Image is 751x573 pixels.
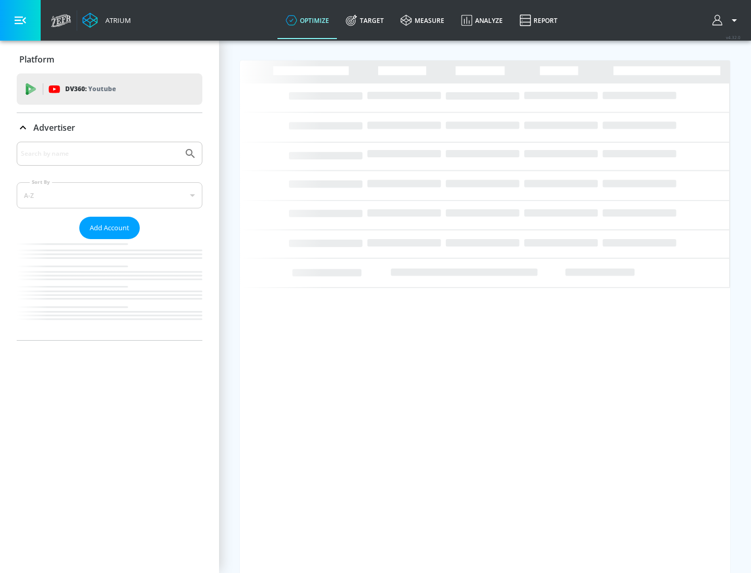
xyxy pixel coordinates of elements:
a: optimize [277,2,337,39]
span: v 4.32.0 [726,34,741,40]
a: Target [337,2,392,39]
div: Advertiser [17,142,202,340]
p: Advertiser [33,122,75,133]
span: Add Account [90,222,129,234]
div: Atrium [101,16,131,25]
p: Platform [19,54,54,65]
nav: list of Advertiser [17,239,202,340]
p: Youtube [88,83,116,94]
div: Advertiser [17,113,202,142]
a: Analyze [453,2,511,39]
div: DV360: Youtube [17,73,202,105]
input: Search by name [21,147,179,160]
button: Add Account [79,217,140,239]
a: Atrium [82,13,131,28]
a: Report [511,2,566,39]
label: Sort By [30,179,52,185]
div: Platform [17,45,202,74]
div: A-Z [17,182,202,208]
p: DV360: [65,83,116,95]
a: measure [392,2,453,39]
